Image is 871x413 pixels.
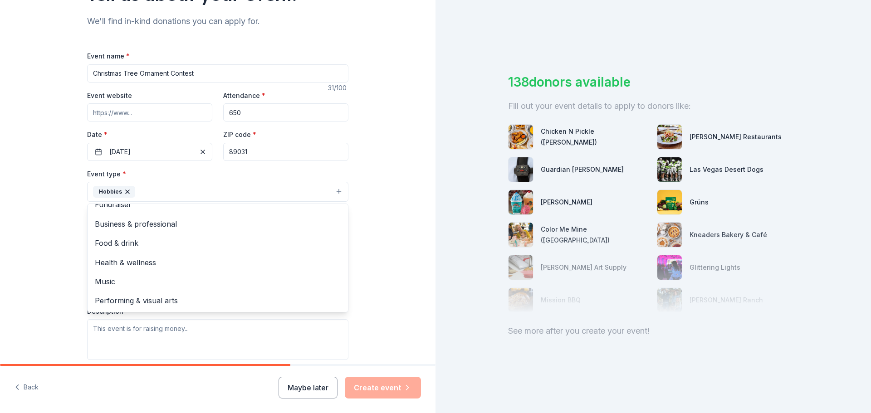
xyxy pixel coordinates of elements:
[87,182,348,202] button: Hobbies
[95,257,341,268] span: Health & wellness
[95,218,341,230] span: Business & professional
[95,276,341,287] span: Music
[87,204,348,312] div: Hobbies
[95,237,341,249] span: Food & drink
[95,199,341,210] span: Fundraiser
[95,295,341,306] span: Performing & visual arts
[93,186,135,198] div: Hobbies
